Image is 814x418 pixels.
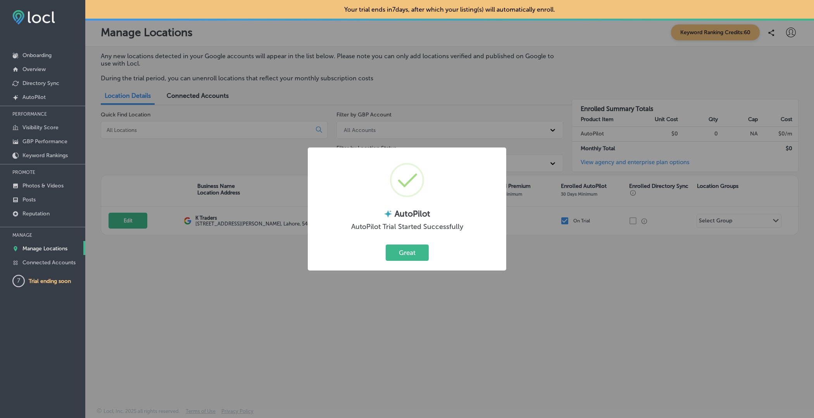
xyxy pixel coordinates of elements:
[386,245,429,260] button: Great
[12,10,55,24] img: fda3e92497d09a02dc62c9cd864e3231.png
[22,124,59,131] p: Visibility Score
[22,210,50,217] p: Reputation
[22,66,46,73] p: Overview
[395,209,430,219] strong: AutoPilot
[22,94,46,101] p: AutoPilot
[22,52,52,59] p: Onboarding
[22,80,59,87] p: Directory Sync
[22,245,67,252] p: Manage Locations
[384,210,392,218] img: autopilot-icon
[22,182,64,189] p: Photos & Videos
[22,259,76,266] p: Connected Accounts
[17,277,20,284] text: 7
[29,278,71,284] p: Trial ending soon
[22,138,67,145] p: GBP Performance
[22,196,36,203] p: Posts
[316,222,498,231] p: AutoPilot Trial Started Successfully
[22,152,68,159] p: Keyword Rankings
[344,6,555,13] p: Your trial ends in 7 days, after which your listing(s) will automatically enroll.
